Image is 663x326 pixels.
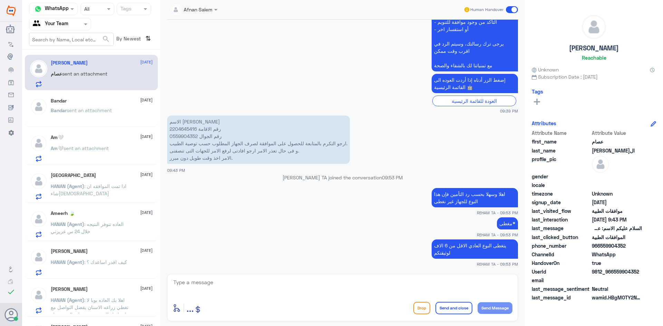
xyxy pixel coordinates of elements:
[532,207,590,215] span: last_visited_flow
[582,55,606,61] h6: Reachable
[532,173,590,180] span: gender
[592,294,642,301] span: wamid.HBgMOTY2NTU5OTA0MzUyFQIAEhggQUI0MkFCRDBBNzExQjU3NDUxOTIzNzY1NUVFODY1NzAA
[477,210,518,216] span: REHAM TA - 09:53 PM
[186,302,194,314] span: ...
[532,120,556,126] h6: Attributes
[592,173,642,180] span: null
[140,59,153,65] span: [DATE]
[140,209,153,216] span: [DATE]
[592,251,642,258] span: 2
[140,247,153,254] span: [DATE]
[592,190,642,197] span: Unknown
[140,285,153,292] span: [DATE]
[167,174,518,181] p: [PERSON_NAME] TA joined the conversation
[30,98,47,115] img: defaultAdmin.png
[84,259,127,265] span: : كيف اقدر اساعدك ؟
[432,96,516,106] div: العودة للقائمة الرئيسية
[592,216,642,223] span: 2025-09-01T18:43:43.8842732Z
[532,242,590,249] span: phone_number
[592,242,642,249] span: 966559904352
[140,97,153,103] span: [DATE]
[167,116,350,164] p: 1/9/2025, 9:43 PM
[51,297,84,303] span: HANAN (Agent)
[532,181,590,189] span: locale
[532,294,590,301] span: last_message_id
[592,207,642,215] span: موافقات الطبية
[102,35,110,43] span: search
[532,225,590,232] span: last_message
[30,248,47,266] img: defaultAdmin.png
[532,156,590,171] span: profile_pic
[477,261,518,267] span: REHAM TA - 09:53 PM
[592,225,642,232] span: السلام عليكم الاسم: عصام الدين عبد المطلب عبد العاطى رقم الاقامة 2204645416 رقم الجوال 0559904352...
[51,210,75,216] h5: Ameerh 🍃
[114,33,143,47] span: By Newest
[51,221,124,234] span: : العاده تتوفر النتيجه خلال 24 س عزيزتي
[7,288,15,296] i: check
[532,216,590,223] span: last_interaction
[592,259,642,267] span: true
[477,232,518,238] span: REHAM TA - 09:53 PM
[432,239,518,259] p: 1/9/2025, 9:53 PM
[30,135,47,152] img: defaultAdmin.png
[140,171,153,178] span: [DATE]
[569,44,619,52] h5: [PERSON_NAME]
[432,74,518,93] p: 1/9/2025, 9:39 PM
[532,268,590,275] span: UserId
[51,71,62,77] span: عصام
[478,302,512,314] button: Send Message
[532,277,590,284] span: email
[592,199,642,206] span: 2025-03-12T10:38:20.326Z
[582,15,606,39] img: defaultAdmin.png
[470,7,503,13] span: Human Handover
[592,156,609,173] img: defaultAdmin.png
[4,308,18,321] button: Avatar
[30,210,47,228] img: defaultAdmin.png
[51,107,67,113] span: Bandar
[51,183,126,196] span: : اذا تمت الموافقه ان شاء[DEMOGRAPHIC_DATA]
[30,60,47,77] img: defaultAdmin.png
[64,145,109,151] span: sent an attachment
[102,33,110,45] button: search
[432,188,518,207] p: 1/9/2025, 9:53 PM
[62,71,107,77] span: sent an attachment
[51,221,84,227] span: HANAN (Agent)
[497,217,518,229] p: 1/9/2025, 9:53 PM
[186,300,194,316] button: ...
[532,285,590,293] span: last_message_sentiment
[435,302,472,314] button: Send and close
[382,175,403,180] span: 09:53 PM
[532,73,656,80] span: Subscription Date : [DATE]
[67,107,112,113] span: sent an attachment
[51,145,64,151] span: Am🤍
[532,138,590,145] span: first_name
[592,234,642,241] span: الموافقات الطبية
[592,147,642,154] span: الدين عبد المطلب
[592,268,642,275] span: 9812_966559904352
[532,234,590,241] span: last_clicked_button
[532,88,543,95] h6: Tags
[592,138,642,145] span: عصام
[119,5,132,14] div: Tags
[33,4,43,14] img: whatsapp.png
[592,277,642,284] span: null
[500,108,518,114] span: 09:39 PM
[145,33,151,44] i: ⇅
[51,60,88,66] h5: عصام الدين عبد المطلب
[30,286,47,304] img: defaultAdmin.png
[51,248,88,254] h5: Abdullah Alshaer
[592,129,642,137] span: Attribute Value
[592,285,642,293] span: 0
[51,98,67,104] h5: Bandar
[532,129,590,137] span: Attribute Name
[51,183,84,189] span: HANAN (Agent)
[7,5,16,16] img: Widebot Logo
[592,181,642,189] span: null
[29,33,113,46] input: Search by Name, Local etc…
[532,199,590,206] span: signup_date
[33,19,43,29] img: yourTeam.svg
[51,135,64,140] h5: Am🤍
[167,168,185,172] span: 09:43 PM
[532,259,590,267] span: HandoverOn
[140,134,153,140] span: [DATE]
